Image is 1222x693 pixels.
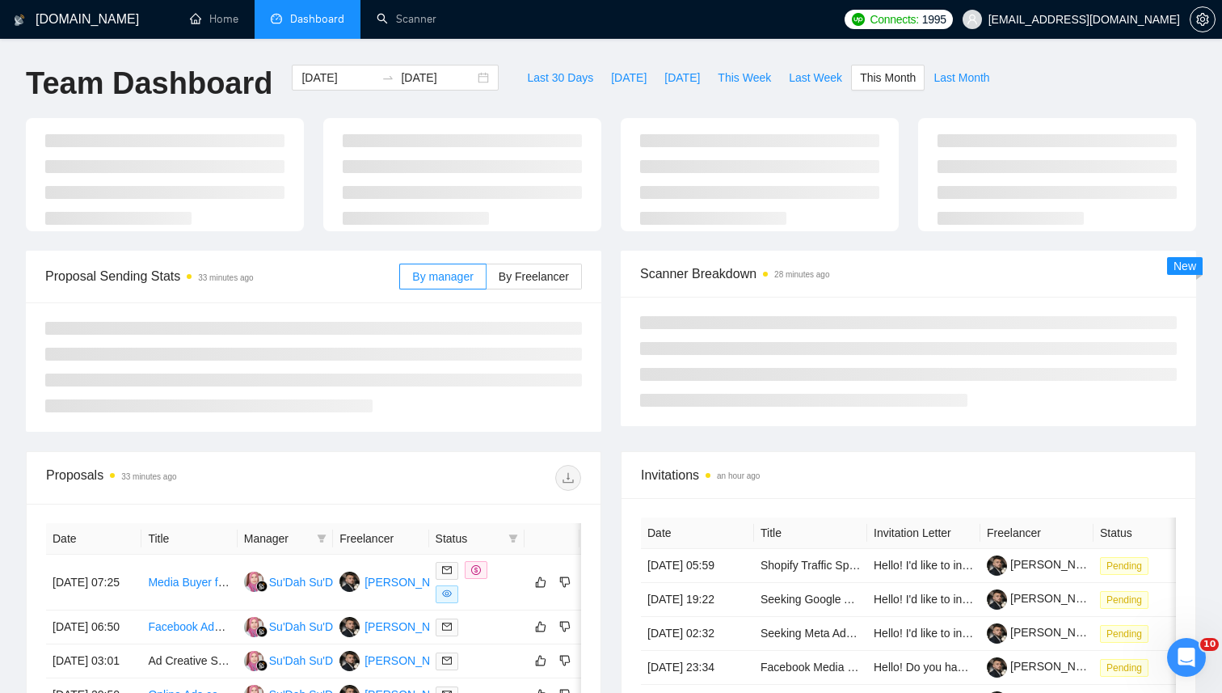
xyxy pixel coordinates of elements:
a: Pending [1100,593,1155,606]
a: DK[PERSON_NAME] [339,619,457,632]
img: logo [14,7,25,33]
button: [DATE] [602,65,655,91]
div: [PERSON_NAME] [364,652,457,670]
div: [PERSON_NAME] [364,573,457,591]
span: Hello! Do you have experience running life insurance ads? [874,661,1166,674]
span: Last 30 Days [527,69,593,87]
img: c1cTAUXJILv8DMgId_Yer0ph1tpwIArRRTAJVKVo20jyGXQuqzAC65eKa4sSvbpAQ_ [987,589,1007,610]
button: Last Week [780,65,851,91]
span: Pending [1100,625,1148,643]
td: Seeking Meta Ads Expert - $10K/Day Budget [754,617,867,651]
h1: Team Dashboard [26,65,272,103]
input: End date [401,69,474,87]
th: Freelancer [333,523,428,555]
td: [DATE] 23:34 [641,651,754,685]
a: Shopify Traffic Specialist Needed to Boost Store Performance [761,559,1069,572]
button: setting [1190,6,1216,32]
a: Facebook Media Buyer for Life Insurance Campaigns [761,661,1028,674]
span: This Month [860,69,916,87]
span: filter [508,534,518,543]
input: Start date [301,69,375,87]
span: 1995 [922,11,946,28]
td: Seeking Google Ads Strategist – Join San Francisco’s Top Luxury Transportation Brand [754,583,867,617]
th: Date [641,518,754,549]
button: [DATE] [655,65,709,91]
img: gigradar-bm.png [256,581,268,592]
time: 33 minutes ago [121,472,176,481]
span: Dashboard [290,12,344,26]
a: homeHome [190,12,238,26]
time: 28 minutes ago [774,270,829,279]
span: 10 [1200,638,1219,651]
div: Proposals [46,465,314,491]
span: Pending [1100,659,1148,677]
span: New [1174,260,1196,273]
a: searchScanner [377,12,436,26]
span: By Freelancer [499,270,569,283]
span: like [535,576,546,589]
span: to [381,71,394,84]
span: mail [442,565,452,575]
time: an hour ago [717,471,760,480]
a: DK[PERSON_NAME] [339,574,457,587]
span: like [535,654,546,667]
a: Media Buyer for Digital Product Funnel (Social Media + Google) [148,576,467,589]
span: filter [314,526,330,551]
div: Su'Dah Su'Dah [269,573,346,591]
a: SSu'Dah Su'Dah [244,574,346,587]
a: SSu'Dah Su'Dah [244,653,346,666]
span: user [967,14,978,25]
span: Last Month [933,69,989,87]
span: By manager [412,270,473,283]
button: like [531,617,550,636]
th: Invitation Letter [867,518,980,549]
th: Date [46,523,141,555]
th: Title [141,523,237,555]
span: Status [436,530,502,547]
th: Status [1093,518,1207,549]
td: Media Buyer for Digital Product Funnel (Social Media + Google) [141,555,237,611]
th: Title [754,518,867,549]
a: Pending [1100,661,1155,674]
td: [DATE] 19:22 [641,583,754,617]
span: Scanner Breakdown [640,264,1177,284]
td: Ad Creative Strategist [141,644,237,678]
span: dashboard [271,13,282,24]
span: eye [442,589,452,598]
span: dislike [559,576,571,589]
button: This Month [851,65,925,91]
button: Last 30 Days [518,65,602,91]
img: S [244,572,264,592]
span: swap-right [381,71,394,84]
span: This Week [718,69,771,87]
a: Pending [1100,559,1155,572]
button: This Week [709,65,780,91]
th: Manager [238,523,333,555]
a: Pending [1100,627,1155,640]
td: [DATE] 02:32 [641,617,754,651]
button: dislike [555,651,575,670]
span: mail [442,656,452,666]
span: [DATE] [611,69,647,87]
img: c1cTAUXJILv8DMgId_Yer0ph1tpwIArRRTAJVKVo20jyGXQuqzAC65eKa4sSvbpAQ_ [987,657,1007,678]
td: Facebook Media Buyer for Life Insurance Campaigns [754,651,867,685]
span: Invitations [641,465,1176,485]
time: 33 minutes ago [198,273,253,282]
a: [PERSON_NAME] [987,592,1103,605]
a: setting [1190,13,1216,26]
a: SSu'Dah Su'Dah [244,619,346,632]
button: dislike [555,617,575,636]
span: Pending [1100,591,1148,609]
span: Proposal Sending Stats [45,266,399,286]
td: [DATE] 06:50 [46,611,141,644]
span: [DATE] [664,69,700,87]
a: Seeking Meta Ads Expert - $10K/Day Budget [761,627,986,640]
img: S [244,617,264,637]
a: DK[PERSON_NAME] [339,653,457,666]
div: Su'Dah Su'Dah [269,652,346,670]
a: [PERSON_NAME] [987,660,1103,673]
img: DK [339,651,360,671]
button: like [531,651,550,670]
a: [PERSON_NAME] [987,626,1103,639]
